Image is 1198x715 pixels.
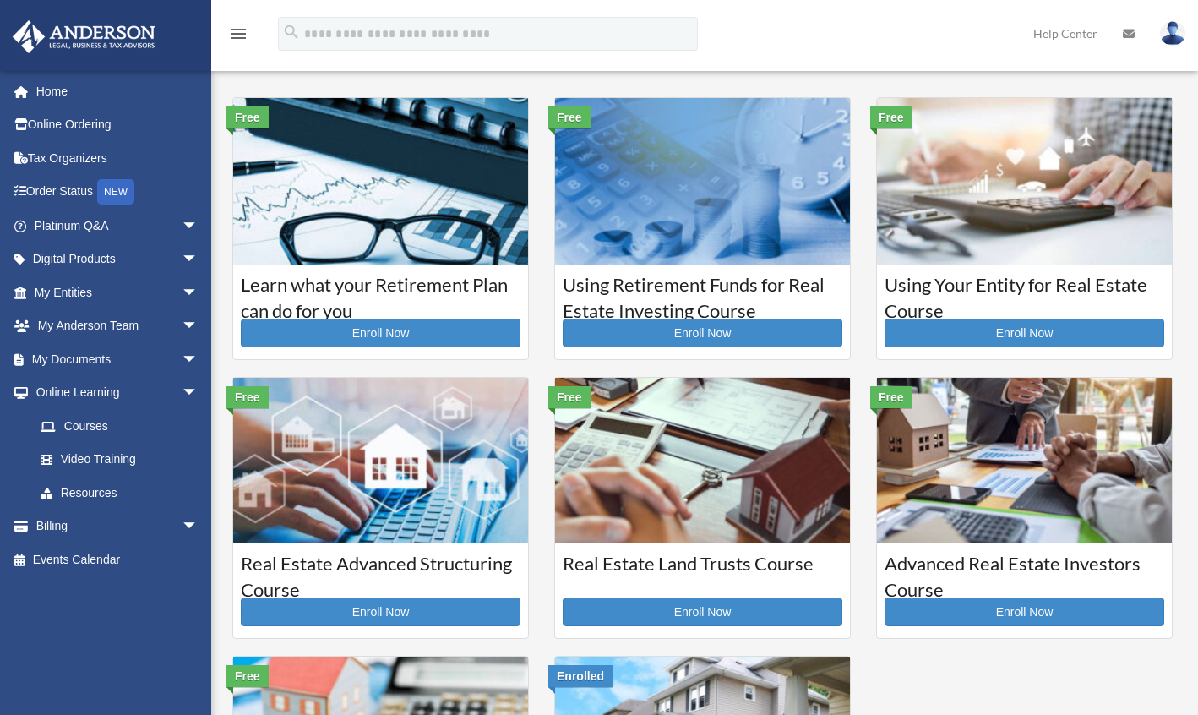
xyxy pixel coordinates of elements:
[24,443,224,477] a: Video Training
[1160,21,1185,46] img: User Pic
[563,272,842,314] h3: Using Retirement Funds for Real Estate Investing Course
[226,106,269,128] div: Free
[885,551,1164,593] h3: Advanced Real Estate Investors Course
[548,665,613,687] div: Enrolled
[182,243,215,277] span: arrow_drop_down
[24,476,224,510] a: Resources
[563,551,842,593] h3: Real Estate Land Trusts Course
[12,342,224,376] a: My Documentsarrow_drop_down
[548,386,591,408] div: Free
[12,309,224,343] a: My Anderson Teamarrow_drop_down
[241,319,520,347] a: Enroll Now
[226,665,269,687] div: Free
[12,108,224,142] a: Online Ordering
[182,510,215,544] span: arrow_drop_down
[12,175,224,210] a: Order StatusNEW
[12,209,224,243] a: Platinum Q&Aarrow_drop_down
[870,106,912,128] div: Free
[8,20,161,53] img: Anderson Advisors Platinum Portal
[885,272,1164,314] h3: Using Your Entity for Real Estate Course
[228,24,248,44] i: menu
[12,243,224,276] a: Digital Productsarrow_drop_down
[12,276,224,309] a: My Entitiesarrow_drop_down
[885,319,1164,347] a: Enroll Now
[885,598,1164,626] a: Enroll Now
[870,386,912,408] div: Free
[97,179,134,205] div: NEW
[12,376,224,410] a: Online Learningarrow_drop_down
[182,376,215,411] span: arrow_drop_down
[12,510,224,543] a: Billingarrow_drop_down
[241,272,520,314] h3: Learn what your Retirement Plan can do for you
[24,409,215,443] a: Courses
[282,23,301,41] i: search
[12,543,224,576] a: Events Calendar
[182,342,215,377] span: arrow_drop_down
[228,30,248,44] a: menu
[182,309,215,344] span: arrow_drop_down
[182,209,215,243] span: arrow_drop_down
[548,106,591,128] div: Free
[12,74,224,108] a: Home
[563,598,842,626] a: Enroll Now
[226,386,269,408] div: Free
[241,551,520,593] h3: Real Estate Advanced Structuring Course
[241,598,520,626] a: Enroll Now
[12,141,224,175] a: Tax Organizers
[182,276,215,310] span: arrow_drop_down
[563,319,842,347] a: Enroll Now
